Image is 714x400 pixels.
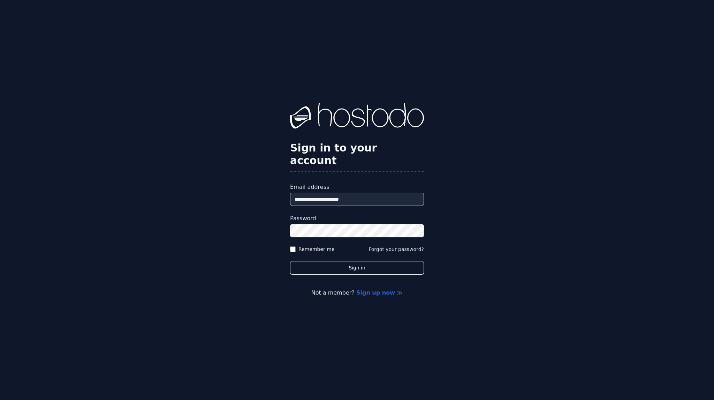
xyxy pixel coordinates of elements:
[369,246,424,253] button: Forgot your password?
[33,289,681,297] p: Not a member?
[290,261,424,275] button: Sign in
[356,289,403,296] a: Sign up now ≫
[290,142,424,167] h2: Sign in to your account
[290,214,424,223] label: Password
[290,103,424,131] img: Hostodo
[298,246,335,253] label: Remember me
[290,183,424,191] label: Email address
